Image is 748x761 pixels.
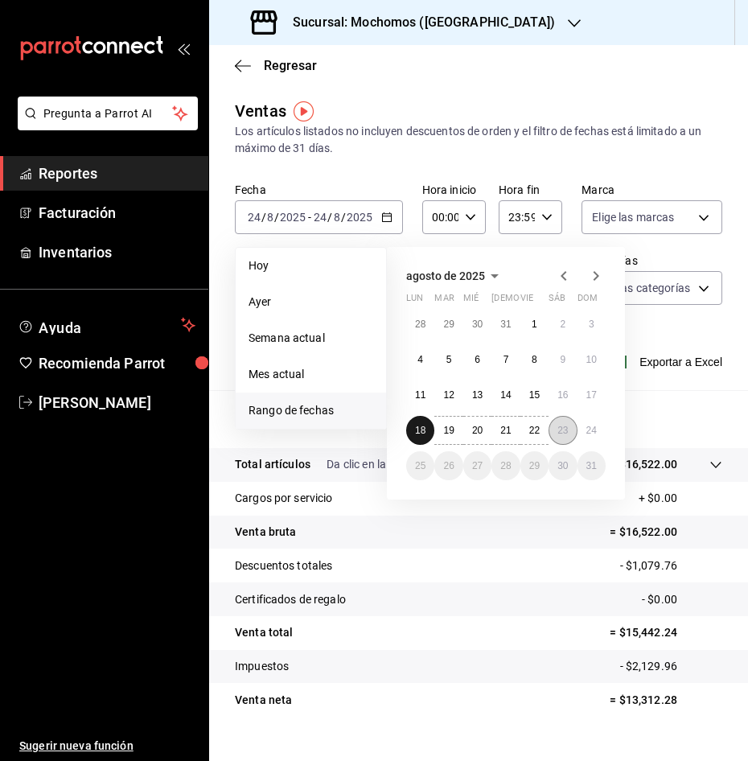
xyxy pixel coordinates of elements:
[266,211,274,224] input: --
[472,460,483,471] abbr: 27 de agosto de 2025
[434,380,462,409] button: 12 de agosto de 2025
[549,293,565,310] abbr: sábado
[406,451,434,480] button: 25 de agosto de 2025
[39,392,195,413] span: [PERSON_NAME]
[415,319,425,330] abbr: 28 de julio de 2025
[406,269,485,282] span: agosto de 2025
[491,310,520,339] button: 31 de julio de 2025
[491,380,520,409] button: 14 de agosto de 2025
[249,402,373,419] span: Rango de fechas
[249,294,373,311] span: Ayer
[491,293,586,310] abbr: jueves
[472,389,483,401] abbr: 13 de agosto de 2025
[39,241,195,263] span: Inventarios
[261,211,266,224] span: /
[39,162,195,184] span: Reportes
[39,352,195,374] span: Recomienda Parrot
[249,330,373,347] span: Semana actual
[19,738,195,755] span: Sugerir nueva función
[642,591,722,608] p: - $0.00
[235,524,296,541] p: Venta bruta
[39,315,175,335] span: Ayuda
[308,211,311,224] span: -
[520,310,549,339] button: 1 de agosto de 2025
[235,490,333,507] p: Cargos por servicio
[235,658,289,675] p: Impuestos
[434,416,462,445] button: 19 de agosto de 2025
[557,389,568,401] abbr: 16 de agosto de 2025
[415,460,425,471] abbr: 25 de agosto de 2025
[463,416,491,445] button: 20 de agosto de 2025
[472,425,483,436] abbr: 20 de agosto de 2025
[499,184,562,195] label: Hora fin
[549,416,577,445] button: 23 de agosto de 2025
[463,345,491,374] button: 6 de agosto de 2025
[434,345,462,374] button: 5 de agosto de 2025
[557,460,568,471] abbr: 30 de agosto de 2025
[415,425,425,436] abbr: 18 de agosto de 2025
[500,425,511,436] abbr: 21 de agosto de 2025
[417,354,423,365] abbr: 4 de agosto de 2025
[560,319,565,330] abbr: 2 de agosto de 2025
[43,105,173,122] span: Pregunta a Parrot AI
[443,389,454,401] abbr: 12 de agosto de 2025
[500,319,511,330] abbr: 31 de julio de 2025
[313,211,327,224] input: --
[406,380,434,409] button: 11 de agosto de 2025
[577,310,606,339] button: 3 de agosto de 2025
[586,425,597,436] abbr: 24 de agosto de 2025
[577,416,606,445] button: 24 de agosto de 2025
[532,354,537,365] abbr: 8 de agosto de 2025
[610,524,722,541] p: = $16,522.00
[327,456,594,473] p: Da clic en la fila para ver el detalle por tipo de artículo
[341,211,346,224] span: /
[235,591,346,608] p: Certificados de regalo
[247,211,261,224] input: --
[491,416,520,445] button: 21 de agosto de 2025
[491,345,520,374] button: 7 de agosto de 2025
[39,202,195,224] span: Facturación
[549,310,577,339] button: 2 de agosto de 2025
[406,266,504,286] button: agosto de 2025
[586,354,597,365] abbr: 10 de agosto de 2025
[475,354,480,365] abbr: 6 de agosto de 2025
[520,380,549,409] button: 15 de agosto de 2025
[500,389,511,401] abbr: 14 de agosto de 2025
[235,123,722,157] div: Los artículos listados no incluyen descuentos de orden y el filtro de fechas está limitado a un m...
[610,624,722,641] p: = $15,442.24
[463,293,479,310] abbr: miércoles
[406,310,434,339] button: 28 de julio de 2025
[422,184,486,195] label: Hora inicio
[11,117,198,134] a: Pregunta a Parrot AI
[235,184,403,195] label: Fecha
[249,257,373,274] span: Hoy
[346,211,373,224] input: ----
[443,425,454,436] abbr: 19 de agosto de 2025
[491,451,520,480] button: 28 de agosto de 2025
[577,451,606,480] button: 31 de agosto de 2025
[406,416,434,445] button: 18 de agosto de 2025
[503,354,509,365] abbr: 7 de agosto de 2025
[235,624,293,641] p: Venta total
[549,345,577,374] button: 9 de agosto de 2025
[463,380,491,409] button: 13 de agosto de 2025
[529,460,540,471] abbr: 29 de agosto de 2025
[582,184,722,195] label: Marca
[249,366,373,383] span: Mes actual
[529,389,540,401] abbr: 15 de agosto de 2025
[434,310,462,339] button: 29 de julio de 2025
[235,456,310,473] p: Total artículos
[264,58,317,73] span: Regresar
[549,380,577,409] button: 16 de agosto de 2025
[406,293,423,310] abbr: lunes
[327,211,332,224] span: /
[520,345,549,374] button: 8 de agosto de 2025
[294,101,314,121] img: Tooltip marker
[406,345,434,374] button: 4 de agosto de 2025
[333,211,341,224] input: --
[639,490,722,507] p: + $0.00
[235,99,286,123] div: Ventas
[520,293,533,310] abbr: viernes
[529,425,540,436] abbr: 22 de agosto de 2025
